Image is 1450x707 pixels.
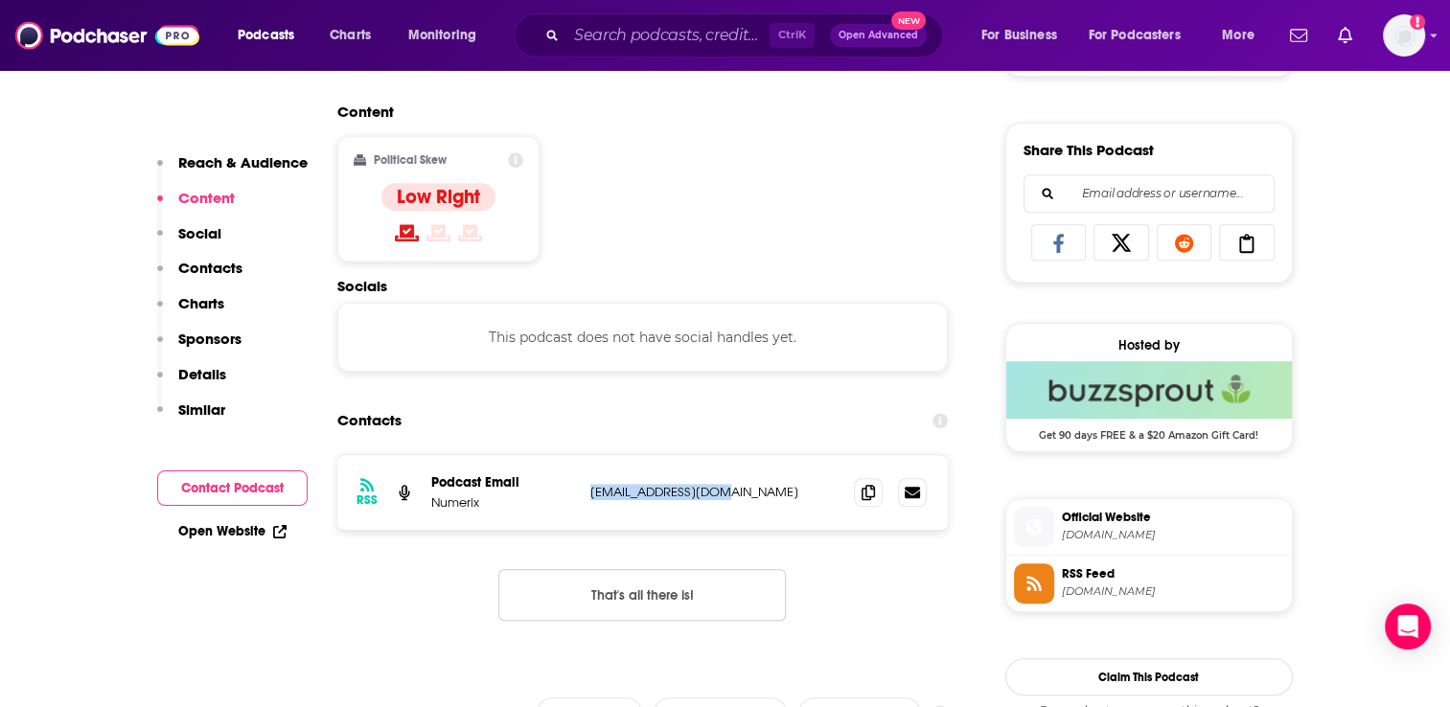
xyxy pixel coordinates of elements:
[431,474,575,490] p: Podcast Email
[337,277,949,295] h2: Socials
[1410,14,1425,30] svg: Add a profile image
[532,13,961,57] div: Search podcasts, credits, & more...
[1031,224,1087,261] a: Share on Facebook
[330,22,371,49] span: Charts
[1062,565,1284,582] span: RSS Feed
[1040,175,1258,212] input: Email address or username...
[1219,224,1275,261] a: Copy Link
[178,153,308,171] p: Reach & Audience
[1093,224,1149,261] a: Share on X/Twitter
[1385,604,1431,650] div: Open Intercom Messenger
[891,11,926,30] span: New
[408,22,476,49] span: Monitoring
[830,24,927,47] button: Open AdvancedNew
[178,365,226,383] p: Details
[1330,19,1360,52] a: Show notifications dropdown
[1076,20,1208,51] button: open menu
[1208,20,1278,51] button: open menu
[15,17,199,54] img: Podchaser - Follow, Share and Rate Podcasts
[1006,337,1292,353] div: Hosted by
[357,492,378,508] h3: RSS
[1282,19,1315,52] a: Show notifications dropdown
[395,20,501,51] button: open menu
[224,20,319,51] button: open menu
[337,303,949,372] div: This podcast does not have social handles yet.
[337,402,402,439] h2: Contacts
[178,189,235,207] p: Content
[157,294,224,330] button: Charts
[1089,22,1181,49] span: For Podcasters
[1383,14,1425,57] span: Logged in as rgertner
[770,23,815,48] span: Ctrl K
[178,294,224,312] p: Charts
[1006,361,1292,419] img: Buzzsprout Deal: Get 90 days FREE & a $20 Amazon Gift Card!
[157,365,226,400] button: Details
[1024,141,1154,159] h3: Share This Podcast
[1222,22,1254,49] span: More
[431,494,575,511] p: Numerix
[1024,174,1275,213] div: Search followers
[374,153,447,167] h2: Political Skew
[1383,14,1425,57] img: User Profile
[317,20,382,51] a: Charts
[968,20,1081,51] button: open menu
[157,330,242,365] button: Sponsors
[1062,584,1284,599] span: feeds.buzzsprout.com
[157,189,235,224] button: Content
[566,20,770,51] input: Search podcasts, credits, & more...
[1014,563,1284,604] a: RSS Feed[DOMAIN_NAME]
[178,259,242,277] p: Contacts
[178,330,242,348] p: Sponsors
[178,523,287,539] a: Open Website
[397,185,480,209] h4: Low Right
[1005,658,1293,696] button: Claim This Podcast
[238,22,294,49] span: Podcasts
[1062,528,1284,542] span: tradingtomorrownavigatingtrendsincapitalmarkets.buzzsprout.com
[590,484,840,500] p: [EMAIL_ADDRESS][DOMAIN_NAME]
[157,259,242,294] button: Contacts
[1383,14,1425,57] button: Show profile menu
[157,470,308,506] button: Contact Podcast
[1062,509,1284,526] span: Official Website
[337,103,933,121] h2: Content
[1006,419,1292,442] span: Get 90 days FREE & a $20 Amazon Gift Card!
[981,22,1057,49] span: For Business
[1006,361,1292,440] a: Buzzsprout Deal: Get 90 days FREE & a $20 Amazon Gift Card!
[157,153,308,189] button: Reach & Audience
[157,400,225,436] button: Similar
[178,400,225,419] p: Similar
[498,569,786,621] button: Nothing here.
[1157,224,1212,261] a: Share on Reddit
[178,224,221,242] p: Social
[839,31,918,40] span: Open Advanced
[157,224,221,260] button: Social
[1014,507,1284,547] a: Official Website[DOMAIN_NAME]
